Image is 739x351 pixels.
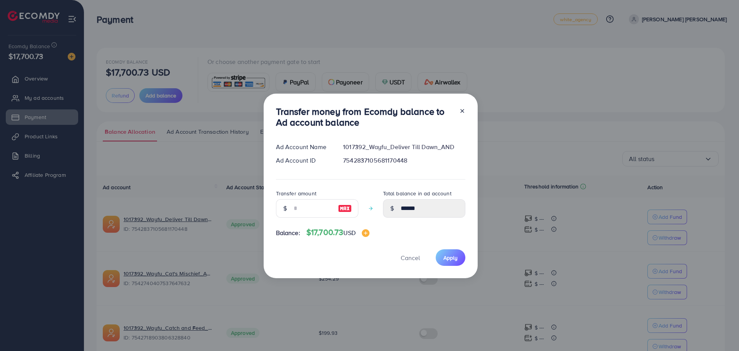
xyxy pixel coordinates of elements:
[276,106,453,128] h3: Transfer money from Ecomdy balance to Ad account balance
[706,316,733,345] iframe: Chat
[391,249,430,266] button: Cancel
[401,254,420,262] span: Cancel
[362,229,369,237] img: image
[338,204,352,213] img: image
[270,143,337,151] div: Ad Account Name
[306,228,369,237] h4: $17,700.73
[270,156,337,165] div: Ad Account ID
[443,254,458,262] span: Apply
[276,190,316,197] label: Transfer amount
[383,190,451,197] label: Total balance in ad account
[436,249,465,266] button: Apply
[343,228,355,237] span: USD
[276,228,300,237] span: Balance:
[337,156,471,165] div: 7542837105681170448
[337,143,471,151] div: 1017392_Wayfu_Deliver Till Dawn_AND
